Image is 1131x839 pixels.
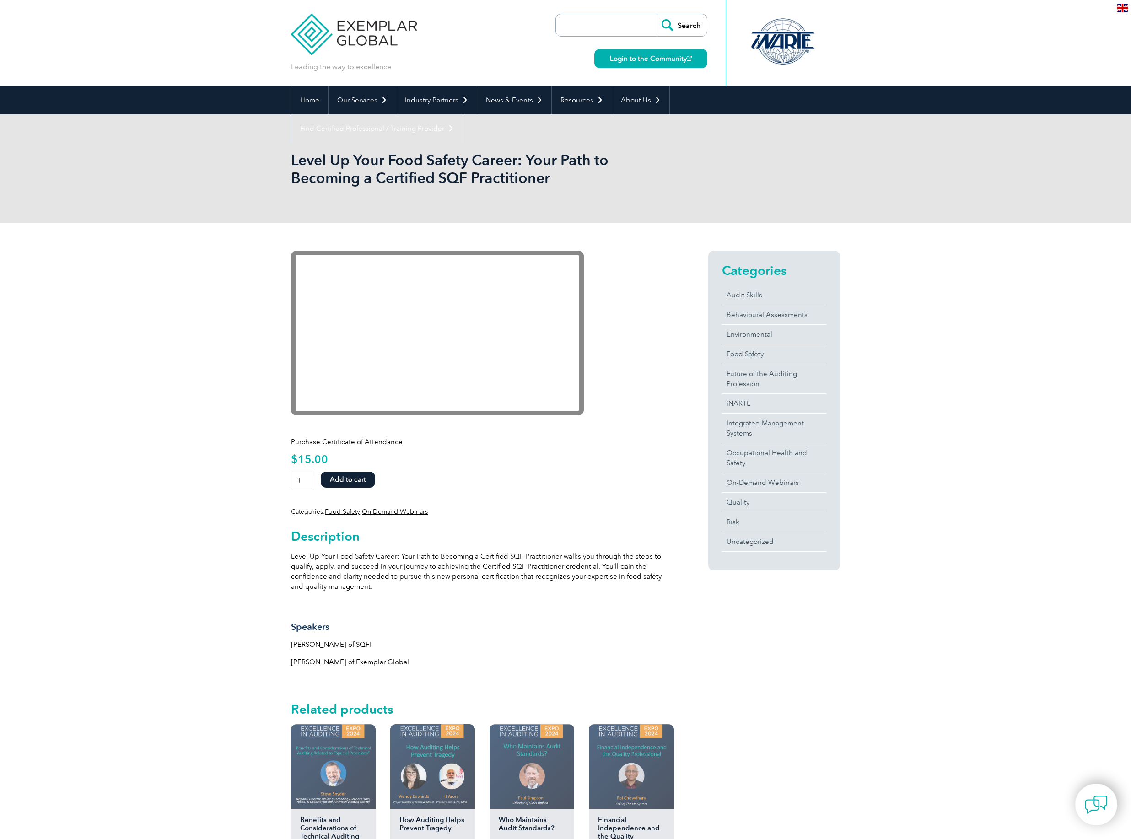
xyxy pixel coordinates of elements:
p: Purchase Certificate of Attendance [291,437,675,447]
bdi: 15.00 [291,452,328,466]
span: Categories: , [291,508,428,516]
a: Food Safety [325,508,360,516]
h1: Level Up Your Food Safety Career: Your Path to Becoming a Certified SQF Practitioner [291,151,642,187]
h3: Speakers [291,621,675,633]
a: Risk [722,512,826,532]
a: Uncategorized [722,532,826,551]
a: Future of the Auditing Profession [722,364,826,393]
img: auditing [390,724,475,809]
input: Product quantity [291,472,314,489]
h2: Related products [291,702,675,716]
a: iNARTE [722,394,826,413]
p: Leading the way to excellence [291,62,391,72]
a: Home [291,86,328,114]
input: Search [657,14,707,36]
p: Level Up Your Food Safety Career: Your Path to Becoming a Certified SQF Practitioner walks you th... [291,551,675,592]
a: Integrated Management Systems [722,414,826,443]
img: contact-chat.png [1085,793,1108,816]
a: News & Events [477,86,551,114]
img: open_square.png [687,56,692,61]
a: On-Demand Webinars [362,508,428,516]
a: Quality [722,493,826,512]
p: [PERSON_NAME] of SQFI [291,640,675,650]
img: en [1117,4,1128,12]
a: Find Certified Professional / Training Provider [291,114,463,143]
a: Environmental [722,325,826,344]
a: Resources [552,86,612,114]
h2: Description [291,529,675,543]
a: On-Demand Webinars [722,473,826,492]
img: technical auditing [291,724,376,809]
iframe: YouTube video player [291,251,584,415]
button: Add to cart [321,472,375,488]
a: Food Safety [722,344,826,364]
p: [PERSON_NAME] of Exemplar Global [291,657,675,667]
a: Audit Skills [722,285,826,305]
a: Industry Partners [396,86,477,114]
span: $ [291,452,298,466]
a: Occupational Health and Safety [722,443,826,473]
img: audit standards [490,724,574,809]
img: financial independence [589,724,673,809]
h2: Categories [722,263,826,278]
a: Our Services [329,86,396,114]
a: About Us [612,86,669,114]
a: Login to the Community [594,49,707,68]
a: Behavioural Assessments [722,305,826,324]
